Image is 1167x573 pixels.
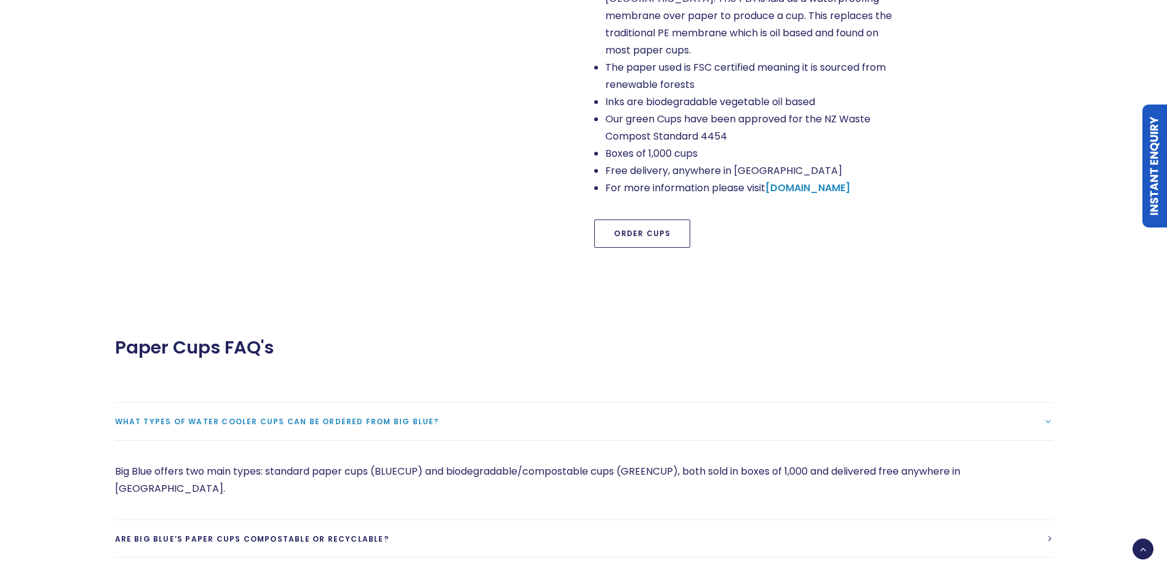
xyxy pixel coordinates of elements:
[1142,105,1167,227] a: Instant Enquiry
[115,337,274,358] span: Paper Cups FAQ's
[115,416,439,427] span: What types of water cooler cups can be ordered from Big Blue?
[115,403,1053,440] a: What types of water cooler cups can be ordered from Big Blue?
[1086,492,1150,556] iframe: Chatbot
[115,463,1053,497] p: Big Blue offers two main types: standard paper cups (BLUECUP) and biodegradable/compostable cups ...
[605,93,892,111] li: Inks are biodegradable vegetable oil based
[605,111,892,145] li: Our green Cups have been approved for the NZ Waste Compost Standard 4454
[605,180,892,197] li: For more information please visit
[115,520,1053,558] a: Are Big Blue’s paper cups compostable or recyclable?
[605,162,892,180] li: Free delivery, anywhere in [GEOGRAPHIC_DATA]
[605,59,892,93] li: The paper used is FSC certified meaning it is sourced from renewable forests
[605,145,892,162] li: Boxes of 1,000 cups
[115,534,389,544] span: Are Big Blue’s paper cups compostable or recyclable?
[594,219,690,248] a: Order Cups
[765,181,850,195] a: [DOMAIN_NAME]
